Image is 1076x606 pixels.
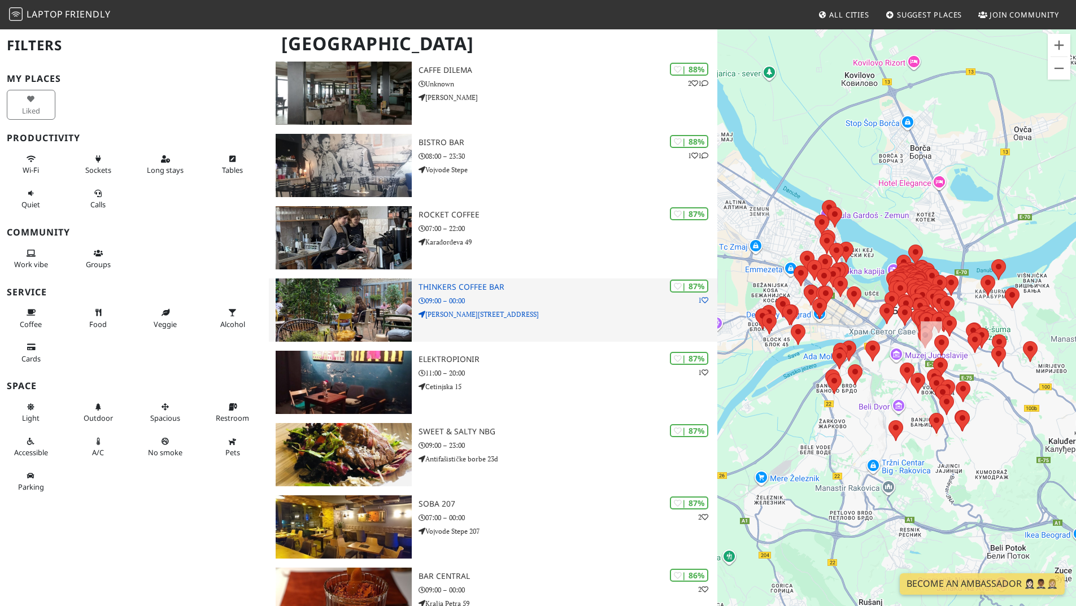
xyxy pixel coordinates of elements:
h3: Bistro bar [419,138,717,147]
p: Karađorđeva 49 [419,237,717,247]
h3: Sweet & Salty NBG [419,427,717,437]
p: Vojvode Stepe 207 [419,526,717,537]
p: 11:00 – 20:00 [419,368,717,378]
button: Outdoor [74,398,123,428]
button: Food [74,303,123,333]
span: People working [14,259,48,269]
span: Long stays [147,165,184,175]
h3: My Places [7,73,262,84]
button: Work vibe [7,244,55,274]
h1: [GEOGRAPHIC_DATA] [272,28,715,59]
h2: Filters [7,28,262,63]
span: Air conditioned [92,447,104,457]
img: Sweet & Salty NBG [276,423,412,486]
p: 09:00 – 00:00 [419,295,717,306]
span: Natural light [22,413,40,423]
a: Thinkers coffee bar | 87% 1 Thinkers coffee bar 09:00 – 00:00 [PERSON_NAME][STREET_ADDRESS] [269,278,717,342]
button: Long stays [141,150,190,180]
span: Quiet [21,199,40,210]
button: Groups [74,244,123,274]
a: Rocket Coffee | 87% Rocket Coffee 07:00 – 22:00 Karađorđeva 49 [269,206,717,269]
span: Restroom [216,413,249,423]
a: All Cities [813,5,874,25]
div: | 87% [670,352,708,365]
span: Veggie [154,319,177,329]
h3: Service [7,287,262,298]
p: 07:00 – 00:00 [419,512,717,523]
p: Antifašističke borbe 23d [419,454,717,464]
span: Credit cards [21,354,41,364]
span: Pet friendly [225,447,240,457]
div: | 88% [670,135,708,148]
button: Veggie [141,303,190,333]
div: | 87% [670,424,708,437]
span: Suggest Places [897,10,962,20]
button: Wi-Fi [7,150,55,180]
button: Quiet [7,184,55,214]
h3: Thinkers coffee bar [419,282,717,292]
p: Cetinjska 15 [419,381,717,392]
img: Caffe Dilema [276,62,412,125]
h3: Productivity [7,133,262,143]
button: Accessible [7,432,55,462]
span: Accessible [14,447,48,457]
button: Parking [7,467,55,496]
span: Work-friendly tables [222,165,243,175]
span: Power sockets [85,165,111,175]
p: 1 [698,295,708,306]
span: Group tables [86,259,111,269]
button: Light [7,398,55,428]
div: | 87% [670,207,708,220]
div: | 86% [670,569,708,582]
h3: Elektropionir [419,355,717,364]
h3: Bar Central [419,572,717,581]
div: | 87% [670,280,708,293]
span: Alcohol [220,319,245,329]
button: Tables [208,150,257,180]
a: Caffe Dilema | 88% 21 Caffe Dilema Unknown [PERSON_NAME] [269,62,717,125]
img: Elektropionir [276,351,412,414]
button: Pets [208,432,257,462]
a: Soba 207 | 87% 2 Soba 207 07:00 – 00:00 Vojvode Stepe 207 [269,495,717,559]
a: Elektropionir | 87% 1 Elektropionir 11:00 – 20:00 Cetinjska 15 [269,351,717,414]
button: Restroom [208,398,257,428]
a: Bistro bar | 88% 11 Bistro bar 08:00 – 23:30 Vojvode Stepe [269,134,717,197]
p: 07:00 – 22:00 [419,223,717,234]
span: Video/audio calls [90,199,106,210]
img: Rocket Coffee [276,206,412,269]
button: A/C [74,432,123,462]
span: Outdoor area [84,413,113,423]
span: Laptop [27,8,63,20]
span: Smoke free [148,447,182,457]
button: Cards [7,338,55,368]
img: Bistro bar [276,134,412,197]
p: 08:00 – 23:30 [419,151,717,162]
h3: Community [7,227,262,238]
span: Spacious [150,413,180,423]
button: Spacious [141,398,190,428]
p: 2 1 [688,78,708,89]
p: 09:00 – 23:00 [419,440,717,451]
button: Zoom in [1048,34,1070,56]
span: Parking [18,482,44,492]
a: Join Community [974,5,1064,25]
img: Thinkers coffee bar [276,278,412,342]
a: LaptopFriendly LaptopFriendly [9,5,111,25]
button: Coffee [7,303,55,333]
p: Vojvode Stepe [419,164,717,175]
span: All Cities [829,10,869,20]
h3: Rocket Coffee [419,210,717,220]
p: Unknown [419,79,717,89]
button: Alcohol [208,303,257,333]
div: | 87% [670,496,708,509]
p: 2 [698,584,708,595]
p: [PERSON_NAME][STREET_ADDRESS] [419,309,717,320]
span: Friendly [65,8,110,20]
img: LaptopFriendly [9,7,23,21]
h3: Soba 207 [419,499,717,509]
p: 2 [698,512,708,522]
p: 1 1 [688,150,708,161]
button: Calls [74,184,123,214]
span: Stable Wi-Fi [23,165,39,175]
span: Join Community [990,10,1059,20]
